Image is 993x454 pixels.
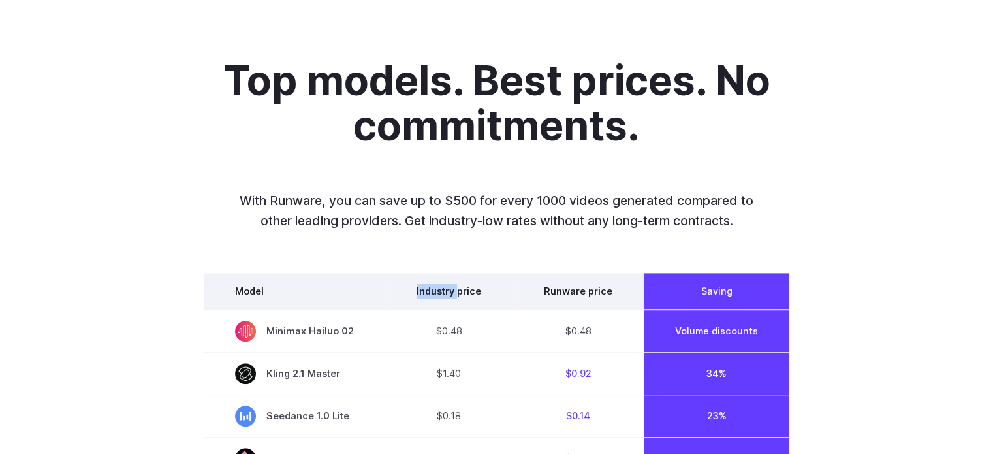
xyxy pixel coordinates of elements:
td: 34% [644,352,789,395]
h2: Top models. Best prices. No commitments. [133,59,860,149]
span: Minimax Hailuo 02 [235,321,354,342]
span: Kling 2.1 Master [235,363,354,384]
a: Volume discounts [675,325,758,336]
td: $0.14 [512,395,644,437]
th: Saving [644,273,789,310]
td: $1.40 [385,352,512,395]
td: $0.48 [512,310,644,353]
td: $0.18 [385,395,512,437]
th: Industry price [385,273,512,310]
th: Runware price [512,273,644,310]
p: With Runware, you can save up to $500 for every 1000 videos generated compared to other leading p... [225,191,768,231]
td: $0.48 [385,310,512,353]
td: 23% [644,395,789,437]
span: Seedance 1.0 Lite [235,406,354,427]
th: Model [204,273,385,310]
td: $0.92 [512,352,644,395]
